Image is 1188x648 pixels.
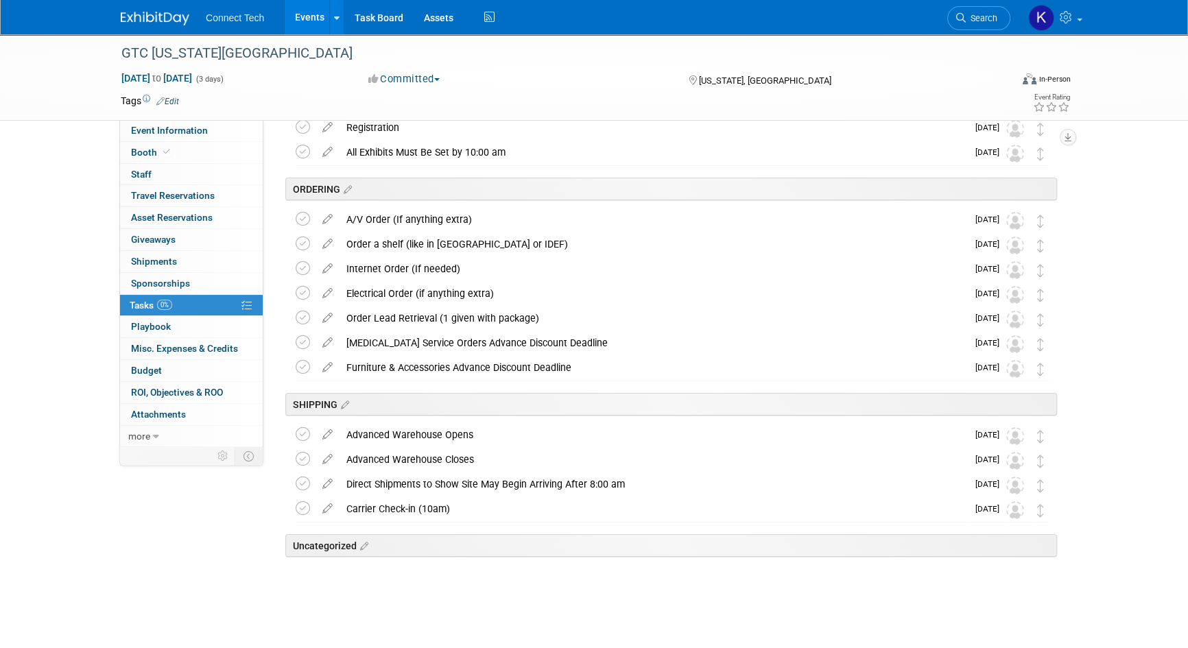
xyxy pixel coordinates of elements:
span: Giveaways [131,234,176,245]
div: Order Lead Retrieval (1 given with package) [340,307,967,330]
a: edit [316,453,340,466]
span: Budget [131,365,162,376]
span: Booth [131,147,173,158]
a: edit [316,478,340,490]
img: Unassigned [1006,286,1024,304]
a: Shipments [120,251,263,272]
a: Giveaways [120,229,263,250]
a: Staff [120,164,263,185]
a: edit [316,312,340,324]
i: Move task [1037,147,1044,160]
span: [DATE] [975,289,1006,298]
div: Advanced Warehouse Opens [340,423,967,446]
span: [DATE] [DATE] [121,72,193,84]
span: more [128,431,150,442]
a: Budget [120,360,263,381]
span: Connect Tech [206,12,264,23]
a: Edit sections [340,182,352,195]
i: Move task [1037,338,1044,351]
span: [DATE] [975,338,1006,348]
span: [US_STATE], [GEOGRAPHIC_DATA] [698,75,831,86]
span: to [150,73,163,84]
div: A/V Order (If anything extra) [340,208,967,231]
a: Search [947,6,1010,30]
span: [DATE] [975,147,1006,157]
img: Unassigned [1006,120,1024,138]
div: In-Person [1038,74,1071,84]
a: Attachments [120,404,263,425]
span: [DATE] [975,455,1006,464]
span: Attachments [131,409,186,420]
a: edit [316,429,340,441]
a: edit [316,213,340,226]
img: Unassigned [1006,452,1024,470]
span: [DATE] [975,239,1006,249]
img: Format-Inperson.png [1023,73,1036,84]
div: Electrical Order (if anything extra) [340,282,967,305]
i: Move task [1037,123,1044,136]
div: Internet Order (If needed) [340,257,967,280]
span: Asset Reservations [131,212,213,223]
i: Move task [1037,215,1044,228]
a: Edit sections [337,397,349,411]
td: Toggle Event Tabs [235,447,263,465]
div: Advanced Warehouse Closes [340,448,967,471]
span: ROI, Objectives & ROO [131,387,223,398]
span: [DATE] [975,313,1006,323]
span: Tasks [130,300,172,311]
div: ORDERING [285,178,1057,200]
img: Unassigned [1006,237,1024,254]
span: Search [966,13,997,23]
div: Uncategorized [285,534,1057,557]
span: Shipments [131,256,177,267]
a: Event Information [120,120,263,141]
img: Unassigned [1006,360,1024,378]
a: Asset Reservations [120,207,263,228]
a: edit [316,238,340,250]
a: Sponsorships [120,273,263,294]
i: Move task [1037,239,1044,252]
div: Direct Shipments to Show Site May Begin Arriving After 8:00 am [340,472,967,496]
a: edit [316,121,340,134]
span: 0% [157,300,172,310]
i: Move task [1037,313,1044,326]
span: Misc. Expenses & Credits [131,343,238,354]
i: Move task [1037,264,1044,277]
span: [DATE] [975,504,1006,514]
a: Travel Reservations [120,185,263,206]
span: Sponsorships [131,278,190,289]
i: Move task [1037,504,1044,517]
a: edit [316,287,340,300]
a: edit [316,503,340,515]
a: more [120,426,263,447]
a: Booth [120,142,263,163]
span: Event Information [131,125,208,136]
div: Event Format [929,71,1071,92]
div: All Exhibits Must Be Set by 10:00 am [340,141,967,164]
span: [DATE] [975,363,1006,372]
img: Unassigned [1006,335,1024,353]
span: Staff [131,169,152,180]
a: edit [316,146,340,158]
div: Order a shelf (like in [GEOGRAPHIC_DATA] or IDEF) [340,232,967,256]
img: Kara Price [1028,5,1054,31]
span: (3 days) [195,75,224,84]
div: Registration [340,116,967,139]
img: Unassigned [1006,427,1024,445]
a: Tasks0% [120,295,263,316]
i: Booth reservation complete [163,148,170,156]
td: Tags [121,94,179,108]
span: [DATE] [975,215,1006,224]
img: ExhibitDay [121,12,189,25]
a: ROI, Objectives & ROO [120,382,263,403]
a: edit [316,263,340,275]
span: [DATE] [975,123,1006,132]
button: Committed [364,72,445,86]
span: [DATE] [975,479,1006,489]
span: Playbook [131,321,171,332]
i: Move task [1037,363,1044,376]
a: Playbook [120,316,263,337]
a: Edit [156,97,179,106]
i: Move task [1037,289,1044,302]
div: Carrier Check-in (10am) [340,497,967,520]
